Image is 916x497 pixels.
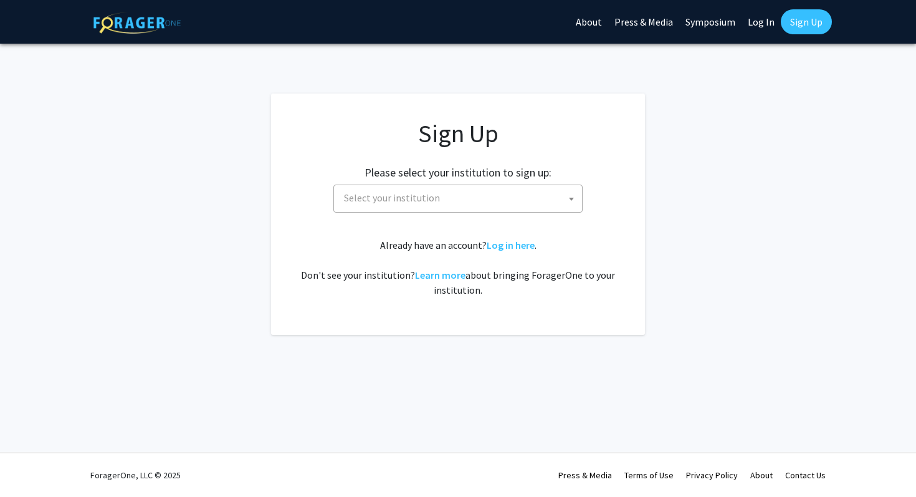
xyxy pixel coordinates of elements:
[781,9,832,34] a: Sign Up
[296,238,620,297] div: Already have an account? . Don't see your institution? about bringing ForagerOne to your institut...
[415,269,465,281] a: Learn more about bringing ForagerOne to your institution
[90,453,181,497] div: ForagerOne, LLC © 2025
[333,185,583,213] span: Select your institution
[344,191,440,204] span: Select your institution
[785,470,826,481] a: Contact Us
[93,12,181,34] img: ForagerOne Logo
[339,185,582,211] span: Select your institution
[558,470,612,481] a: Press & Media
[487,239,535,251] a: Log in here
[296,118,620,148] h1: Sign Up
[624,470,674,481] a: Terms of Use
[750,470,773,481] a: About
[686,470,738,481] a: Privacy Policy
[365,166,551,180] h2: Please select your institution to sign up:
